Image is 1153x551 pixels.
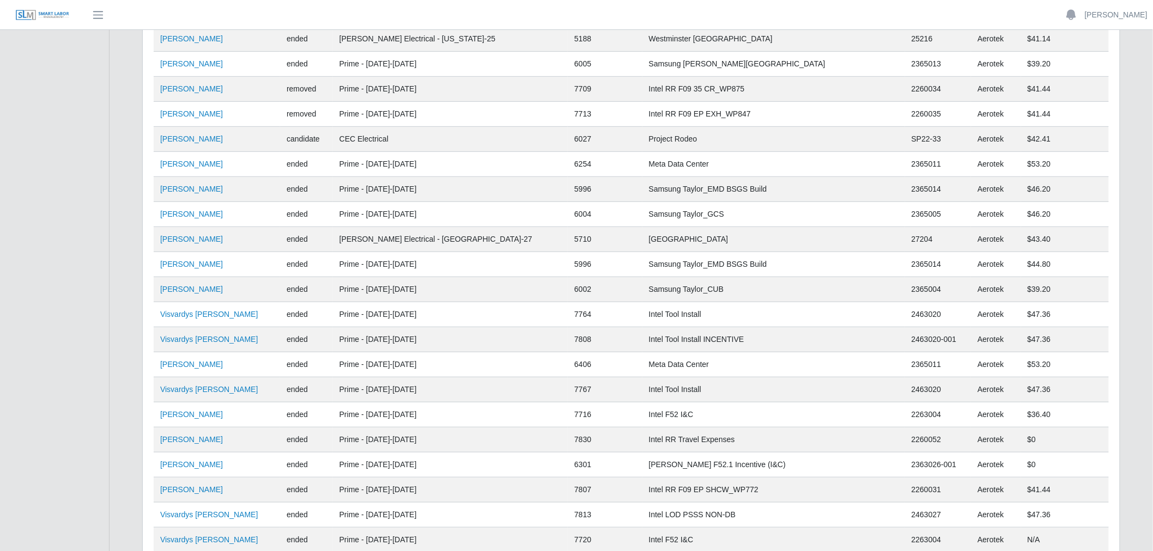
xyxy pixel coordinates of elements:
[160,160,223,168] a: [PERSON_NAME]
[1021,26,1109,52] td: $41.14
[642,127,905,152] td: Project Rodeo
[280,26,333,52] td: ended
[280,377,333,402] td: ended
[15,9,70,21] img: SLM Logo
[642,402,905,427] td: Intel F52 I&C
[160,360,223,369] a: [PERSON_NAME]
[160,535,258,544] a: Visvardys [PERSON_NAME]
[568,477,642,503] td: 7807
[333,277,568,302] td: Prime - [DATE]-[DATE]
[905,252,972,277] td: 2365014
[280,503,333,528] td: ended
[971,77,1021,102] td: Aerotek
[1021,52,1109,77] td: $39.20
[160,210,223,218] a: [PERSON_NAME]
[1021,402,1109,427] td: $36.40
[568,427,642,452] td: 7830
[280,277,333,302] td: ended
[160,460,223,469] a: [PERSON_NAME]
[642,52,905,77] td: Samsung [PERSON_NAME][GEOGRAPHIC_DATA]
[905,377,972,402] td: 2463020
[1021,227,1109,252] td: $43.40
[642,302,905,327] td: Intel Tool Install
[905,52,972,77] td: 2365013
[905,503,972,528] td: 2463027
[568,503,642,528] td: 7813
[642,152,905,177] td: Meta Data Center
[971,177,1021,202] td: Aerotek
[905,352,972,377] td: 2365011
[280,452,333,477] td: ended
[971,477,1021,503] td: Aerotek
[642,352,905,377] td: Meta Data Center
[1021,202,1109,227] td: $46.20
[160,84,223,93] a: [PERSON_NAME]
[905,26,972,52] td: 25216
[160,410,223,419] a: [PERSON_NAME]
[280,352,333,377] td: ended
[280,477,333,503] td: ended
[160,310,258,319] a: Visvardys [PERSON_NAME]
[1021,477,1109,503] td: $41.44
[642,177,905,202] td: Samsung Taylor_EMD BSGS Build
[642,227,905,252] td: [GEOGRAPHIC_DATA]
[971,377,1021,402] td: Aerotek
[971,503,1021,528] td: Aerotek
[280,52,333,77] td: ended
[568,152,642,177] td: 6254
[280,127,333,152] td: candidate
[905,477,972,503] td: 2260031
[971,402,1021,427] td: Aerotek
[333,302,568,327] td: Prime - [DATE]-[DATE]
[1021,177,1109,202] td: $46.20
[568,377,642,402] td: 7767
[642,26,905,52] td: Westminster [GEOGRAPHIC_DATA]
[280,227,333,252] td: ended
[160,435,223,444] a: [PERSON_NAME]
[280,177,333,202] td: ended
[160,34,223,43] a: [PERSON_NAME]
[971,52,1021,77] td: Aerotek
[280,402,333,427] td: ended
[280,202,333,227] td: ended
[333,102,568,127] td: Prime - [DATE]-[DATE]
[642,277,905,302] td: Samsung Taylor_CUB
[160,260,223,268] a: [PERSON_NAME]
[1021,427,1109,452] td: $0
[160,134,223,143] a: [PERSON_NAME]
[1021,352,1109,377] td: $53.20
[160,59,223,68] a: [PERSON_NAME]
[280,252,333,277] td: ended
[333,177,568,202] td: Prime - [DATE]-[DATE]
[1021,127,1109,152] td: $42.41
[642,477,905,503] td: Intel RR F09 EP SHCW_WP772
[971,452,1021,477] td: Aerotek
[333,26,568,52] td: [PERSON_NAME] Electrical - [US_STATE]-25
[1021,77,1109,102] td: $41.44
[971,127,1021,152] td: Aerotek
[1021,377,1109,402] td: $47.36
[568,102,642,127] td: 7713
[333,503,568,528] td: Prime - [DATE]-[DATE]
[568,202,642,227] td: 6004
[905,452,972,477] td: 2363026-001
[905,127,972,152] td: SP22-33
[280,77,333,102] td: removed
[642,77,905,102] td: Intel RR F09 35 CR_WP875
[642,102,905,127] td: Intel RR F09 EP EXH_WP847
[971,202,1021,227] td: Aerotek
[333,327,568,352] td: Prime - [DATE]-[DATE]
[642,202,905,227] td: Samsung Taylor_GCS
[1021,302,1109,327] td: $47.36
[568,327,642,352] td: 7808
[1021,277,1109,302] td: $39.20
[905,102,972,127] td: 2260035
[160,109,223,118] a: [PERSON_NAME]
[568,227,642,252] td: 5710
[333,352,568,377] td: Prime - [DATE]-[DATE]
[160,185,223,193] a: [PERSON_NAME]
[971,152,1021,177] td: Aerotek
[905,77,972,102] td: 2260034
[1021,252,1109,277] td: $44.80
[971,102,1021,127] td: Aerotek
